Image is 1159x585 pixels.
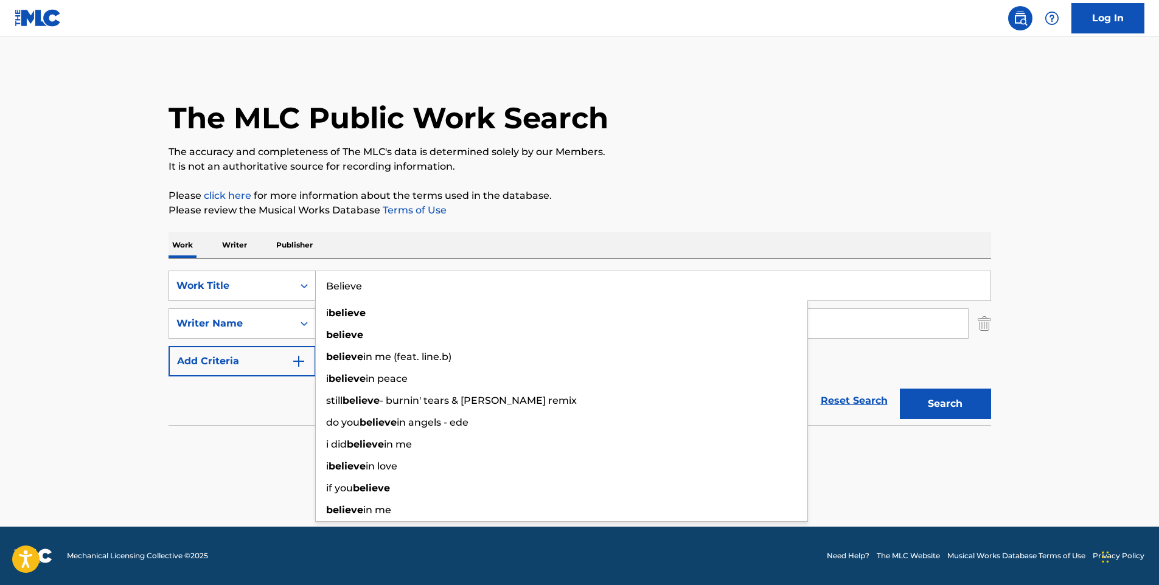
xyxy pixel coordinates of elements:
[380,395,577,406] span: - burnin' tears & [PERSON_NAME] remix
[273,232,316,258] p: Publisher
[169,159,991,174] p: It is not an authoritative source for recording information.
[291,354,306,369] img: 9d2ae6d4665cec9f34b9.svg
[169,145,991,159] p: The accuracy and completeness of The MLC's data is determined solely by our Members.
[326,460,329,472] span: i
[1071,3,1144,33] a: Log In
[1098,527,1159,585] iframe: Chat Widget
[169,189,991,203] p: Please for more information about the terms used in the database.
[218,232,251,258] p: Writer
[353,482,390,494] strong: believe
[326,307,329,319] span: i
[326,373,329,384] span: i
[67,550,208,561] span: Mechanical Licensing Collective © 2025
[366,460,397,472] span: in love
[169,232,197,258] p: Work
[326,351,363,362] strong: believe
[326,329,363,341] strong: believe
[978,308,991,339] img: Delete Criterion
[815,387,894,414] a: Reset Search
[1102,539,1109,575] div: Drag
[380,204,447,216] a: Terms of Use
[360,417,397,428] strong: believe
[329,460,366,472] strong: believe
[326,504,363,516] strong: believe
[169,271,991,425] form: Search Form
[15,9,61,27] img: MLC Logo
[366,373,408,384] span: in peace
[1093,550,1144,561] a: Privacy Policy
[169,203,991,218] p: Please review the Musical Works Database
[326,395,343,406] span: still
[176,316,286,331] div: Writer Name
[1013,11,1028,26] img: search
[1040,6,1064,30] div: Help
[877,550,940,561] a: The MLC Website
[363,504,391,516] span: in me
[326,417,360,428] span: do you
[326,482,353,494] span: if you
[1045,11,1059,26] img: help
[363,351,451,362] span: in me (feat. line.b)
[169,100,608,136] h1: The MLC Public Work Search
[397,417,468,428] span: in angels - ede
[169,346,316,376] button: Add Criteria
[329,307,366,319] strong: believe
[343,395,380,406] strong: believe
[900,389,991,419] button: Search
[1008,6,1032,30] a: Public Search
[15,549,52,563] img: logo
[176,279,286,293] div: Work Title
[947,550,1085,561] a: Musical Works Database Terms of Use
[384,438,412,450] span: in me
[329,373,366,384] strong: believe
[827,550,869,561] a: Need Help?
[204,190,251,201] a: click here
[326,438,347,450] span: i did
[347,438,384,450] strong: believe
